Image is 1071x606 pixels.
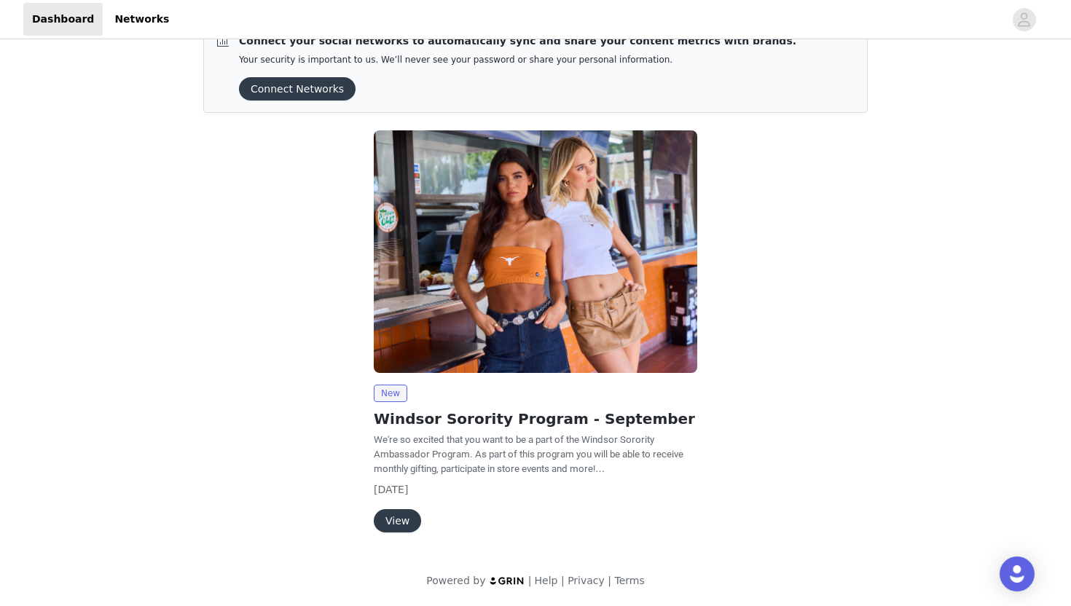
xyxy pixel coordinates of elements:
[374,385,407,402] span: New
[374,130,697,373] img: Windsor
[374,434,683,474] span: We're so excited that you want to be a part of the Windsor Sorority Ambassador Program. As part o...
[568,575,605,586] a: Privacy
[1017,8,1031,31] div: avatar
[23,3,103,36] a: Dashboard
[426,575,485,586] span: Powered by
[528,575,532,586] span: |
[106,3,178,36] a: Networks
[239,77,356,101] button: Connect Networks
[374,516,421,527] a: View
[1000,556,1035,591] div: Open Intercom Messenger
[489,576,525,586] img: logo
[239,55,796,66] p: Your security is important to us. We’ll never see your password or share your personal information.
[239,34,796,49] p: Connect your social networks to automatically sync and share your content metrics with brands.
[614,575,644,586] a: Terms
[535,575,558,586] a: Help
[374,509,421,532] button: View
[374,484,408,495] span: [DATE]
[608,575,611,586] span: |
[374,408,697,430] h2: Windsor Sorority Program - September
[561,575,565,586] span: |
